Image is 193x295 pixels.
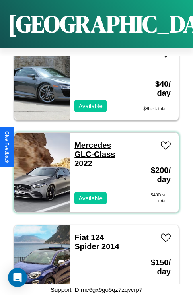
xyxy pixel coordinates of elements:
a: Fiat 124 Spider 2014 [74,233,119,251]
a: Mercedes GLC-Class 2022 [74,141,115,168]
div: $ 80 est. total [142,106,171,112]
p: Support ID: me6gx9go5qz7zqvcrp7 [51,284,142,295]
h3: $ 40 / day [142,72,171,106]
div: Give Feedback [4,131,10,163]
div: $ 400 est. total [142,192,171,204]
p: Available [78,101,103,111]
div: Open Intercom Messenger [8,268,27,287]
h3: $ 200 / day [142,158,171,192]
h3: $ 150 / day [142,250,171,284]
p: Available [78,193,103,204]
